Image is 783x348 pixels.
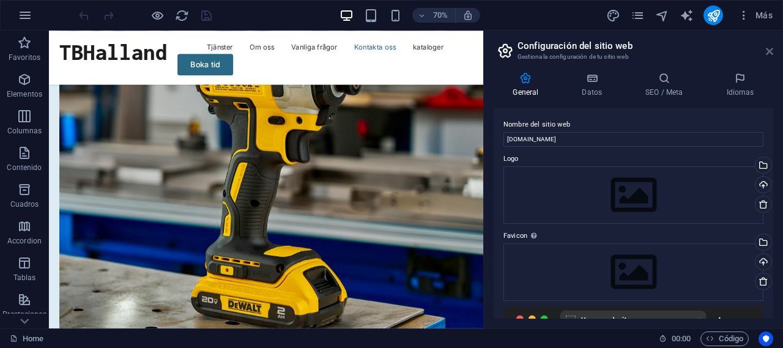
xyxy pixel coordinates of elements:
label: Logo [503,152,763,166]
h4: SEO / Meta [626,72,707,98]
h3: Gestiona la configuración de tu sitio web [518,51,749,62]
button: text_generator [679,8,694,23]
p: Tablas [13,273,36,283]
i: Páginas (Ctrl+Alt+S) [631,9,645,23]
span: Más [738,9,773,21]
button: Usercentrics [759,331,773,346]
span: : [680,334,682,343]
p: Accordion [7,236,42,246]
label: Nombre del sitio web [503,117,763,132]
span: Código [706,331,743,346]
h2: Configuración del sitio web [518,40,773,51]
h4: Datos [563,72,626,98]
i: Diseño (Ctrl+Alt+Y) [606,9,620,23]
p: Elementos [7,89,42,99]
h4: Idiomas [707,72,773,98]
button: Código [700,331,749,346]
i: Publicar [707,9,721,23]
button: reload [174,8,189,23]
button: 70% [412,8,456,23]
button: publish [703,6,723,25]
i: Volver a cargar página [175,9,189,23]
h4: General [494,72,563,98]
button: design [606,8,620,23]
label: Favicon [503,229,763,243]
p: Columnas [7,126,42,136]
h6: 70% [431,8,450,23]
button: navigator [655,8,669,23]
p: Favoritos [9,53,40,62]
div: Selecciona archivos del administrador de archivos, de la galería de fotos o carga archivo(s) [503,166,763,224]
p: Prestaciones [2,309,46,319]
i: Al redimensionar, ajustar el nivel de zoom automáticamente para ajustarse al dispositivo elegido. [462,10,473,21]
button: Más [733,6,777,25]
a: Haz clic para cancelar la selección y doble clic para abrir páginas [10,331,43,346]
div: Selecciona archivos del administrador de archivos, de la galería de fotos o carga archivo(s) [503,243,763,301]
button: pages [630,8,645,23]
h6: Tiempo de la sesión [659,331,691,346]
p: Cuadros [10,199,39,209]
button: Haz clic para salir del modo de previsualización y seguir editando [150,8,165,23]
input: Nombre... [503,132,763,147]
span: 00 00 [672,331,691,346]
p: Contenido [7,163,42,172]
